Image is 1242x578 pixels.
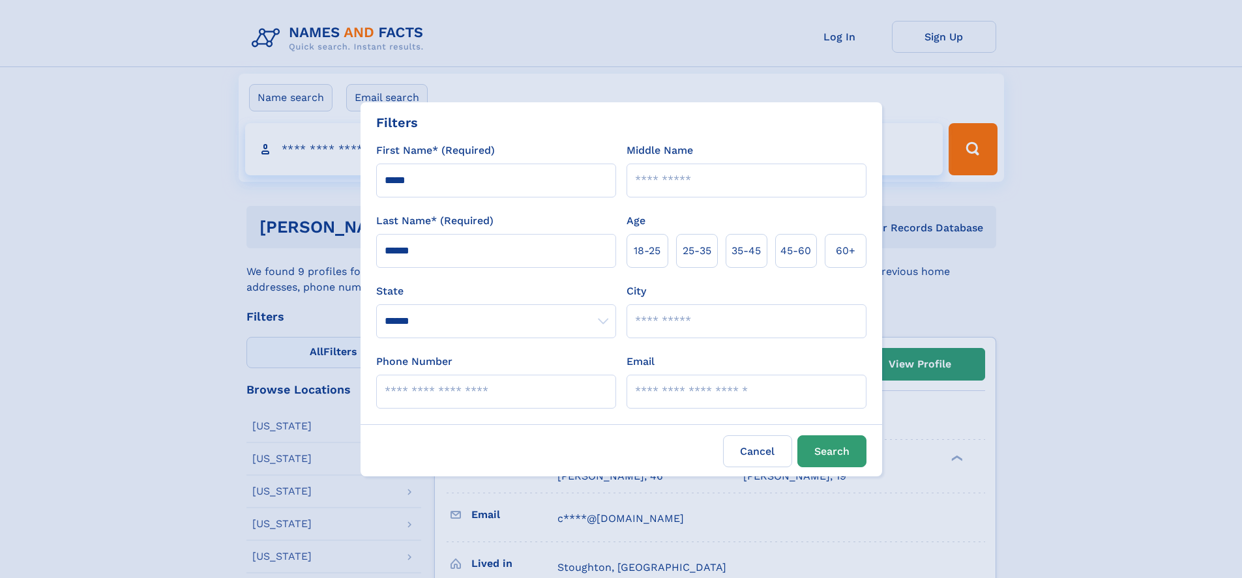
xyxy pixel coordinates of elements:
[376,283,616,299] label: State
[376,354,452,369] label: Phone Number
[836,243,855,259] span: 60+
[627,213,645,229] label: Age
[797,435,866,467] button: Search
[627,283,646,299] label: City
[627,143,693,158] label: Middle Name
[732,243,761,259] span: 35‑45
[634,243,660,259] span: 18‑25
[376,143,495,158] label: First Name* (Required)
[627,354,655,369] label: Email
[376,113,418,132] div: Filters
[376,213,494,229] label: Last Name* (Required)
[780,243,811,259] span: 45‑60
[683,243,711,259] span: 25‑35
[723,435,792,467] label: Cancel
